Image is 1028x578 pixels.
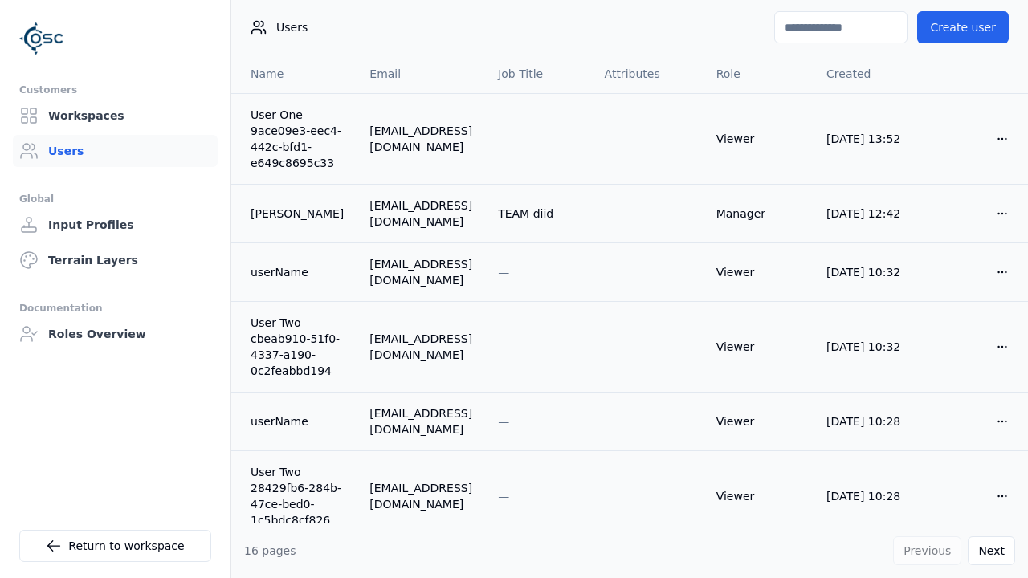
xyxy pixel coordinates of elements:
[592,55,704,93] th: Attributes
[251,206,344,222] a: [PERSON_NAME]
[13,135,218,167] a: Users
[251,264,344,280] a: userName
[369,256,472,288] div: [EMAIL_ADDRESS][DOMAIN_NAME]
[814,55,923,93] th: Created
[826,131,910,147] div: [DATE] 13:52
[826,206,910,222] div: [DATE] 12:42
[826,413,910,429] div: [DATE] 10:28
[251,315,344,379] a: User Two cbeab910-51f0-4337-a190-0c2feabbd194
[498,490,509,503] span: —
[826,488,910,504] div: [DATE] 10:28
[498,415,509,428] span: —
[716,413,801,429] div: Viewer
[13,244,218,276] a: Terrain Layers
[498,266,509,279] span: —
[369,405,472,438] div: [EMAIL_ADDRESS][DOMAIN_NAME]
[19,299,211,318] div: Documentation
[251,107,344,171] a: User One 9ace09e3-eec4-442c-bfd1-e649c8695c33
[231,55,357,93] th: Name
[826,264,910,280] div: [DATE] 10:32
[244,544,296,557] span: 16 pages
[716,206,801,222] div: Manager
[19,16,64,61] img: Logo
[369,197,472,230] div: [EMAIL_ADDRESS][DOMAIN_NAME]
[13,100,218,132] a: Workspaces
[498,132,509,145] span: —
[826,339,910,355] div: [DATE] 10:32
[485,55,591,93] th: Job Title
[13,209,218,241] a: Input Profiles
[917,11,1009,43] button: Create user
[19,189,211,209] div: Global
[716,339,801,355] div: Viewer
[369,123,472,155] div: [EMAIL_ADDRESS][DOMAIN_NAME]
[276,19,308,35] span: Users
[716,488,801,504] div: Viewer
[369,480,472,512] div: [EMAIL_ADDRESS][DOMAIN_NAME]
[498,206,578,222] div: TEAM diid
[251,413,344,429] a: userName
[716,131,801,147] div: Viewer
[357,55,485,93] th: Email
[369,331,472,363] div: [EMAIL_ADDRESS][DOMAIN_NAME]
[251,464,344,528] a: User Two 28429fb6-284b-47ce-bed0-1c5bdc8cf826
[498,340,509,353] span: —
[968,536,1015,565] button: Next
[704,55,814,93] th: Role
[13,318,218,350] a: Roles Overview
[19,530,211,562] a: Return to workspace
[19,80,211,100] div: Customers
[716,264,801,280] div: Viewer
